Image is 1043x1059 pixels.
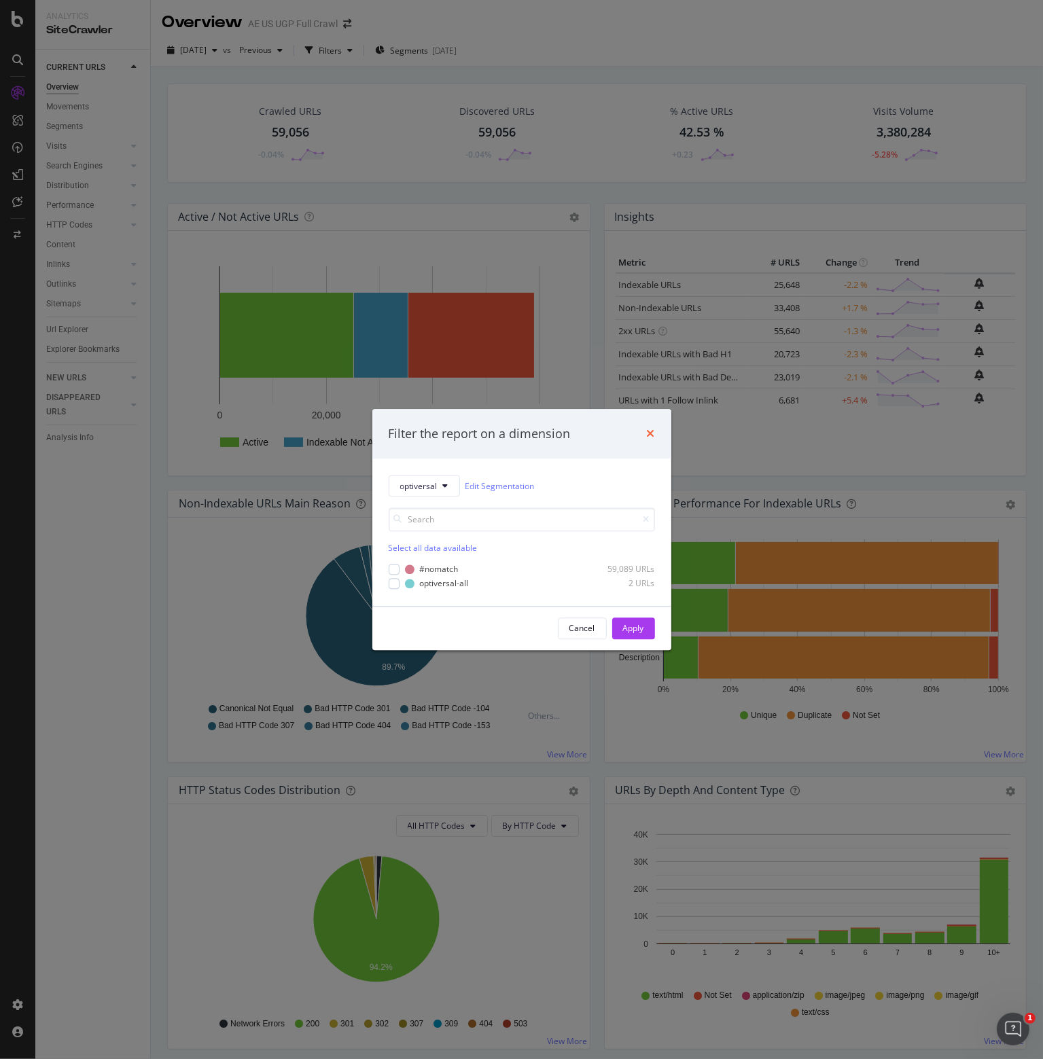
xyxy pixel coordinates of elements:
[569,622,595,634] div: Cancel
[465,479,535,493] a: Edit Segmentation
[612,617,655,639] button: Apply
[389,543,655,554] div: Select all data available
[389,475,460,497] button: optiversal
[558,617,607,639] button: Cancel
[372,409,671,650] div: modal
[389,508,655,532] input: Search
[420,564,459,575] div: #nomatch
[647,425,655,443] div: times
[623,622,644,634] div: Apply
[588,564,655,575] div: 59,089 URLs
[420,578,469,590] div: optiversal-all
[1025,1013,1036,1024] span: 1
[400,480,438,492] span: optiversal
[588,578,655,590] div: 2 URLs
[997,1013,1029,1045] iframe: Intercom live chat
[389,425,571,443] div: Filter the report on a dimension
